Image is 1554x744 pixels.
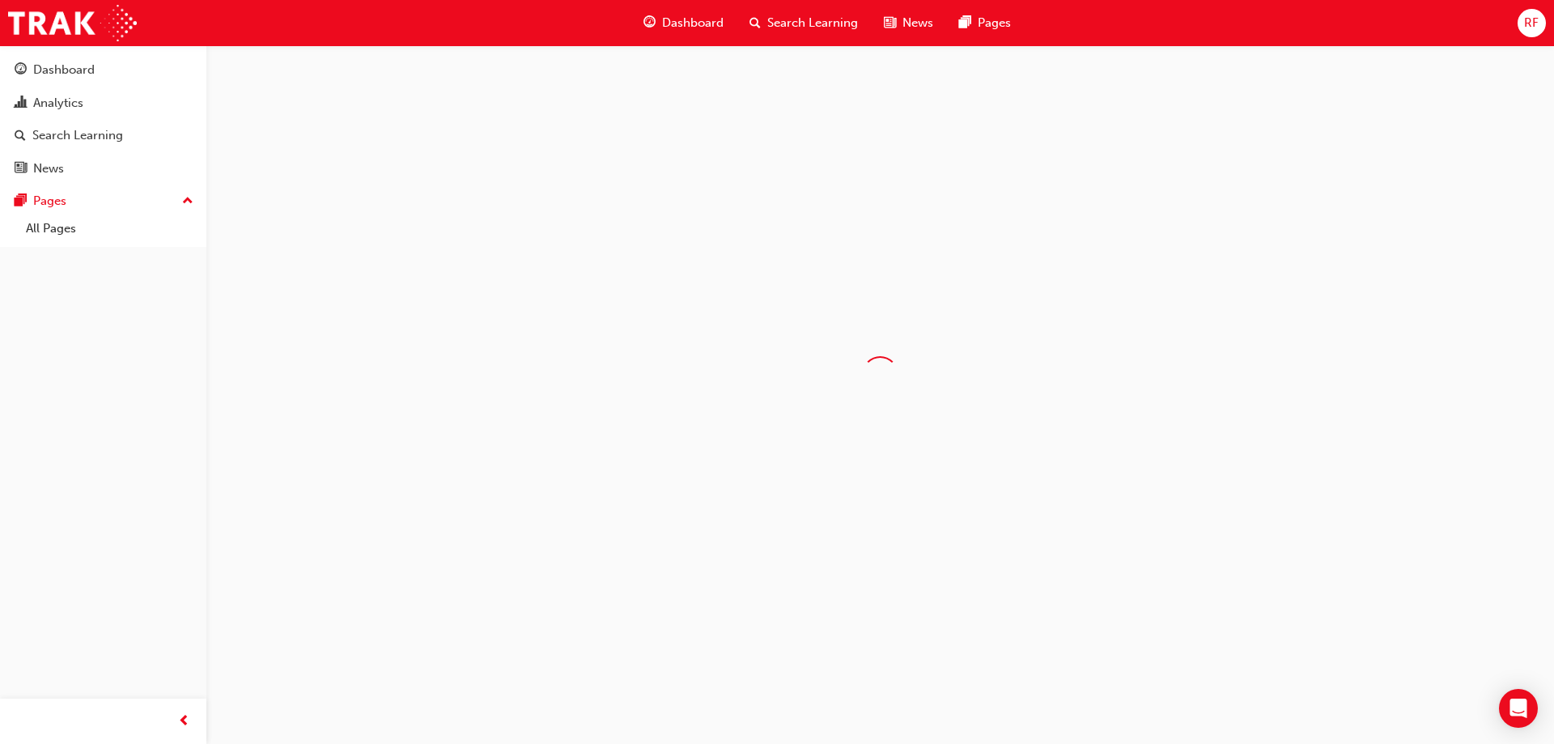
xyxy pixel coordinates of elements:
span: News [902,14,933,32]
a: pages-iconPages [946,6,1024,40]
a: Analytics [6,88,200,118]
span: Search Learning [767,14,858,32]
span: prev-icon [178,712,190,732]
a: News [6,154,200,184]
a: news-iconNews [871,6,946,40]
img: Trak [8,5,137,41]
div: News [33,159,64,178]
a: All Pages [19,216,200,241]
div: Pages [33,192,66,210]
a: search-iconSearch Learning [737,6,871,40]
span: RF [1524,14,1539,32]
button: DashboardAnalyticsSearch LearningNews [6,52,200,186]
div: Open Intercom Messenger [1499,689,1538,728]
span: news-icon [15,162,27,176]
span: pages-icon [15,194,27,209]
button: RF [1518,9,1546,37]
span: up-icon [182,191,193,212]
div: Search Learning [32,126,123,145]
span: guage-icon [643,13,656,33]
span: pages-icon [959,13,971,33]
a: guage-iconDashboard [631,6,737,40]
span: search-icon [15,129,26,143]
span: Dashboard [662,14,724,32]
button: Pages [6,186,200,216]
a: Search Learning [6,121,200,151]
span: chart-icon [15,96,27,111]
span: search-icon [749,13,761,33]
span: news-icon [884,13,896,33]
div: Dashboard [33,61,95,79]
div: Analytics [33,94,83,113]
span: Pages [978,14,1011,32]
a: Dashboard [6,55,200,85]
span: guage-icon [15,63,27,78]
